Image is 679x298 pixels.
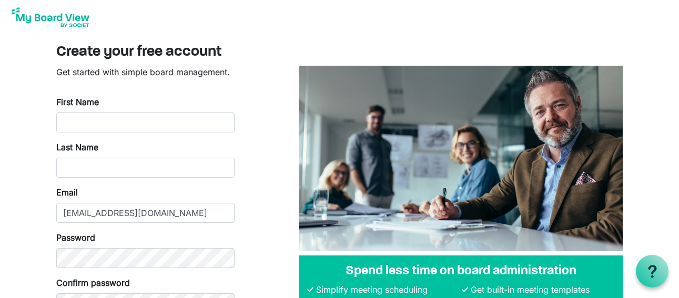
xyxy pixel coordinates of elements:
h4: Spend less time on board administration [307,264,614,279]
label: Last Name [56,141,98,153]
img: A photograph of board members sitting at a table [299,66,623,251]
img: My Board View Logo [8,4,93,30]
label: Confirm password [56,276,130,289]
span: Get started with simple board management. [56,67,230,77]
label: First Name [56,96,99,108]
h3: Create your free account [56,44,623,61]
label: Password [56,231,95,244]
li: Get built-in meeting templates [468,283,614,296]
label: Email [56,186,78,199]
li: Simplify meeting scheduling [313,283,460,296]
